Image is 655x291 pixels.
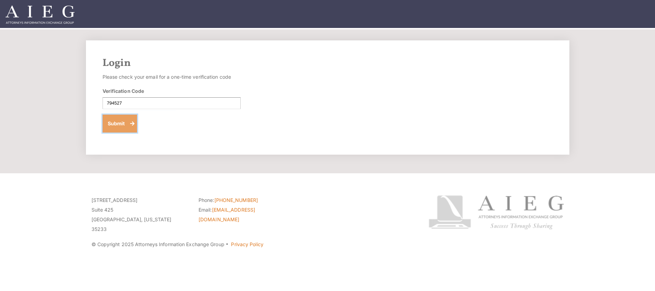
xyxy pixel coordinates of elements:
[103,115,137,133] button: Submit
[103,72,241,82] p: Please check your email for a one-time verification code
[91,240,403,249] p: © Copyright 2025 Attorneys Information Exchange Group
[103,87,144,95] label: Verification Code
[199,195,295,205] li: Phone:
[103,57,553,69] h2: Login
[91,195,188,234] p: [STREET_ADDRESS] Suite 425 [GEOGRAPHIC_DATA], [US_STATE] 35233
[199,205,295,224] li: Email:
[231,241,263,247] a: Privacy Policy
[199,207,255,222] a: [EMAIL_ADDRESS][DOMAIN_NAME]
[214,197,258,203] a: [PHONE_NUMBER]
[6,6,75,24] img: Attorneys Information Exchange Group
[225,244,229,248] span: ·
[428,195,564,230] img: Attorneys Information Exchange Group logo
